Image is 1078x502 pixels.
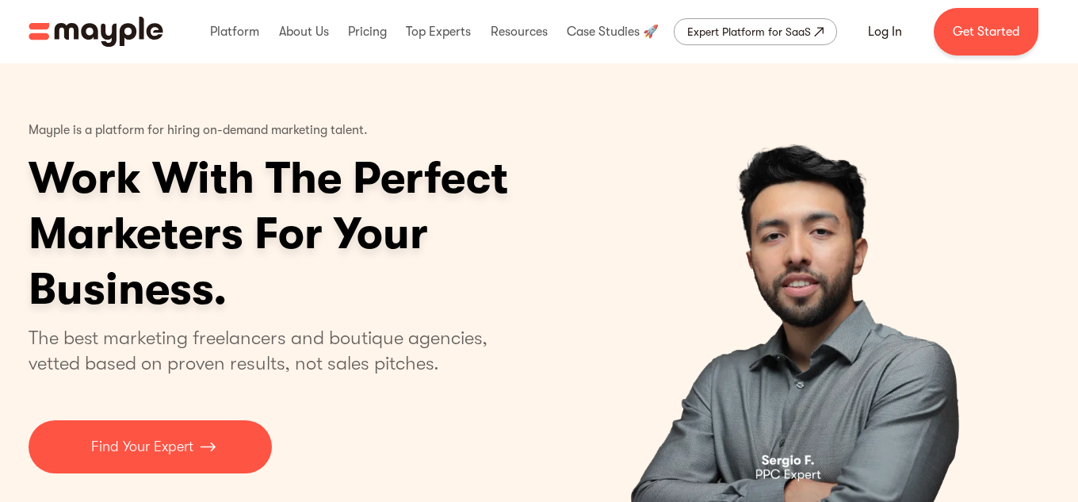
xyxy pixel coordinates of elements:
[849,13,921,51] a: Log In
[29,17,163,47] img: Mayple logo
[29,111,368,151] p: Mayple is a platform for hiring on-demand marketing talent.
[934,8,1038,56] a: Get Started
[91,436,193,458] p: Find Your Expert
[29,420,272,473] a: Find Your Expert
[687,22,811,41] div: Expert Platform for SaaS
[674,18,837,45] a: Expert Platform for SaaS
[29,151,631,317] h1: Work With The Perfect Marketers For Your Business.
[29,325,507,376] p: The best marketing freelancers and boutique agencies, vetted based on proven results, not sales p...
